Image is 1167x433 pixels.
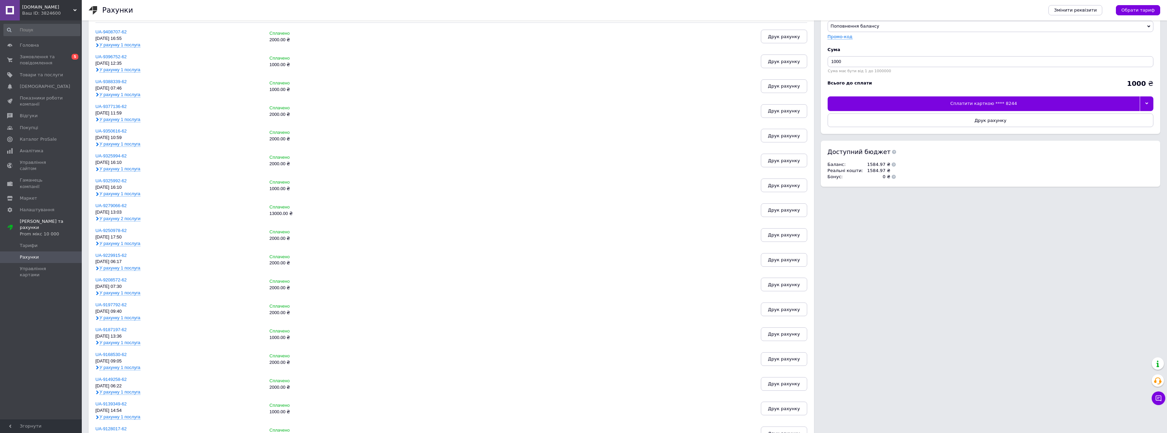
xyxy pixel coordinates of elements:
[761,203,807,217] button: Друк рахунку
[20,195,37,201] span: Маркет
[95,178,127,183] a: UA-9325992-62
[270,211,383,216] div: 13000.00 ₴
[270,254,383,260] div: Сплачено
[270,378,383,384] div: Сплачено
[761,352,807,366] button: Друк рахунку
[270,304,383,309] div: Сплачено
[768,207,800,213] span: Друк рахунку
[95,284,263,289] div: [DATE] 07:30
[270,329,383,334] div: Сплачено
[828,56,1153,67] input: Введіть суму
[72,54,78,60] span: 5
[95,401,127,406] a: UA-9139349-62
[828,168,865,174] td: Реальні кошти :
[99,241,140,246] span: У рахунку 1 послуга
[95,235,263,240] div: [DATE] 17:50
[761,303,807,316] button: Друк рахунку
[95,259,263,264] div: [DATE] 06:17
[270,186,383,191] div: 1000.00 ₴
[95,160,263,165] div: [DATE] 16:10
[99,141,140,147] span: У рахунку 1 послуга
[270,31,383,36] div: Сплачено
[95,253,127,258] a: UA-9229915-62
[1152,391,1165,405] button: Чат з покупцем
[95,302,127,307] a: UA-9197792-62
[768,59,800,64] span: Друк рахунку
[768,356,800,361] span: Друк рахунку
[1127,79,1146,88] b: 1000
[768,307,800,312] span: Друк рахунку
[270,403,383,408] div: Сплачено
[828,113,1153,127] button: Друк рахунку
[270,155,383,160] div: Сплачено
[20,254,39,260] span: Рахунки
[761,402,807,415] button: Друк рахунку
[95,277,127,282] a: UA-9208572-62
[95,29,127,34] a: UA-9408707-62
[99,92,140,97] span: У рахунку 1 послуга
[761,104,807,118] button: Друк рахунку
[20,231,82,237] div: Prom мікс 10 000
[20,177,63,189] span: Гаманець компанії
[761,30,807,43] button: Друк рахунку
[95,54,127,59] a: UA-9396752-62
[270,335,383,340] div: 1000.00 ₴
[99,389,140,395] span: У рахунку 1 послуга
[828,161,865,168] td: Баланс :
[95,327,127,332] a: UA-9187197-62
[95,377,127,382] a: UA-9149258-62
[20,95,63,107] span: Показники роботи компанії
[95,426,127,431] a: UA-9128017-62
[99,42,140,48] span: У рахунку 1 послуга
[270,230,383,235] div: Сплачено
[270,106,383,111] div: Сплачено
[768,257,800,262] span: Друк рахунку
[20,42,39,48] span: Головна
[20,207,55,213] span: Налаштування
[865,174,890,180] td: 0 ₴
[768,34,800,39] span: Друк рахунку
[1116,5,1160,15] a: Обрати тариф
[22,4,73,10] span: Razborka.club
[99,315,140,321] span: У рахунку 1 послуга
[828,96,1140,111] div: Сплатити карткою **** 8244
[95,210,263,215] div: [DATE] 13:03
[95,135,263,140] div: [DATE] 10:59
[974,118,1007,123] span: Друк рахунку
[95,153,127,158] a: UA-9325994-62
[99,365,140,370] span: У рахунку 1 послуга
[828,174,865,180] td: Бонус :
[95,334,263,339] div: [DATE] 13:36
[20,159,63,172] span: Управління сайтом
[22,10,82,16] div: Ваш ID: 3824600
[95,384,263,389] div: [DATE] 06:22
[768,183,800,188] span: Друк рахунку
[761,377,807,391] button: Друк рахунку
[95,61,263,66] div: [DATE] 12:35
[270,360,383,365] div: 2000.00 ₴
[20,136,57,142] span: Каталог ProSale
[270,62,383,67] div: 1000.00 ₴
[761,278,807,291] button: Друк рахунку
[270,205,383,210] div: Сплачено
[95,309,263,314] div: [DATE] 09:40
[1127,80,1153,87] div: ₴
[828,47,1153,53] div: Cума
[95,408,263,413] div: [DATE] 14:54
[768,282,800,287] span: Друк рахунку
[99,117,140,122] span: У рахунку 1 послуга
[270,87,383,92] div: 1000.00 ₴
[99,414,140,420] span: У рахунку 1 послуга
[768,331,800,337] span: Друк рахунку
[270,354,383,359] div: Сплачено
[1054,7,1097,13] span: Змінити реквізити
[102,6,133,14] h1: Рахунки
[270,310,383,315] div: 2000.00 ₴
[828,148,891,156] span: Доступний бюджет
[95,111,263,116] div: [DATE] 11:59
[270,385,383,390] div: 2000.00 ₴
[270,261,383,266] div: 2000.00 ₴
[95,104,127,109] a: UA-9377136-62
[761,179,807,192] button: Друк рахунку
[270,161,383,167] div: 2000.00 ₴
